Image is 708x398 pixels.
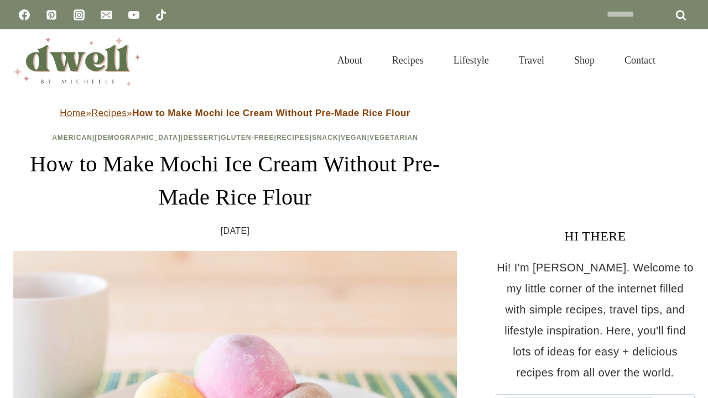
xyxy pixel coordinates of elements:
[183,134,218,142] a: Dessert
[91,108,127,118] a: Recipes
[95,4,117,26] a: Email
[60,108,86,118] a: Home
[123,4,145,26] a: YouTube
[13,35,140,86] img: DWELL by michelle
[369,134,418,142] a: Vegetarian
[341,134,367,142] a: Vegan
[52,134,418,142] span: | | | | | | |
[496,257,695,383] p: Hi! I'm [PERSON_NAME]. Welcome to my little corner of the internet filled with simple recipes, tr...
[132,108,410,118] strong: How to Make Mochi Ice Cream Without Pre-Made Rice Flour
[312,134,339,142] a: Snack
[277,134,310,142] a: Recipes
[13,4,35,26] a: Facebook
[676,51,695,70] button: View Search Form
[221,134,274,142] a: Gluten-Free
[322,41,377,80] a: About
[496,226,695,246] h3: HI THERE
[322,41,670,80] nav: Primary Navigation
[68,4,90,26] a: Instagram
[52,134,92,142] a: American
[150,4,172,26] a: TikTok
[60,108,410,118] span: » »
[439,41,504,80] a: Lifestyle
[504,41,559,80] a: Travel
[610,41,670,80] a: Contact
[559,41,610,80] a: Shop
[40,4,63,26] a: Pinterest
[221,223,250,239] time: [DATE]
[377,41,439,80] a: Recipes
[13,148,457,214] h1: How to Make Mochi Ice Cream Without Pre-Made Rice Flour
[95,134,181,142] a: [DEMOGRAPHIC_DATA]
